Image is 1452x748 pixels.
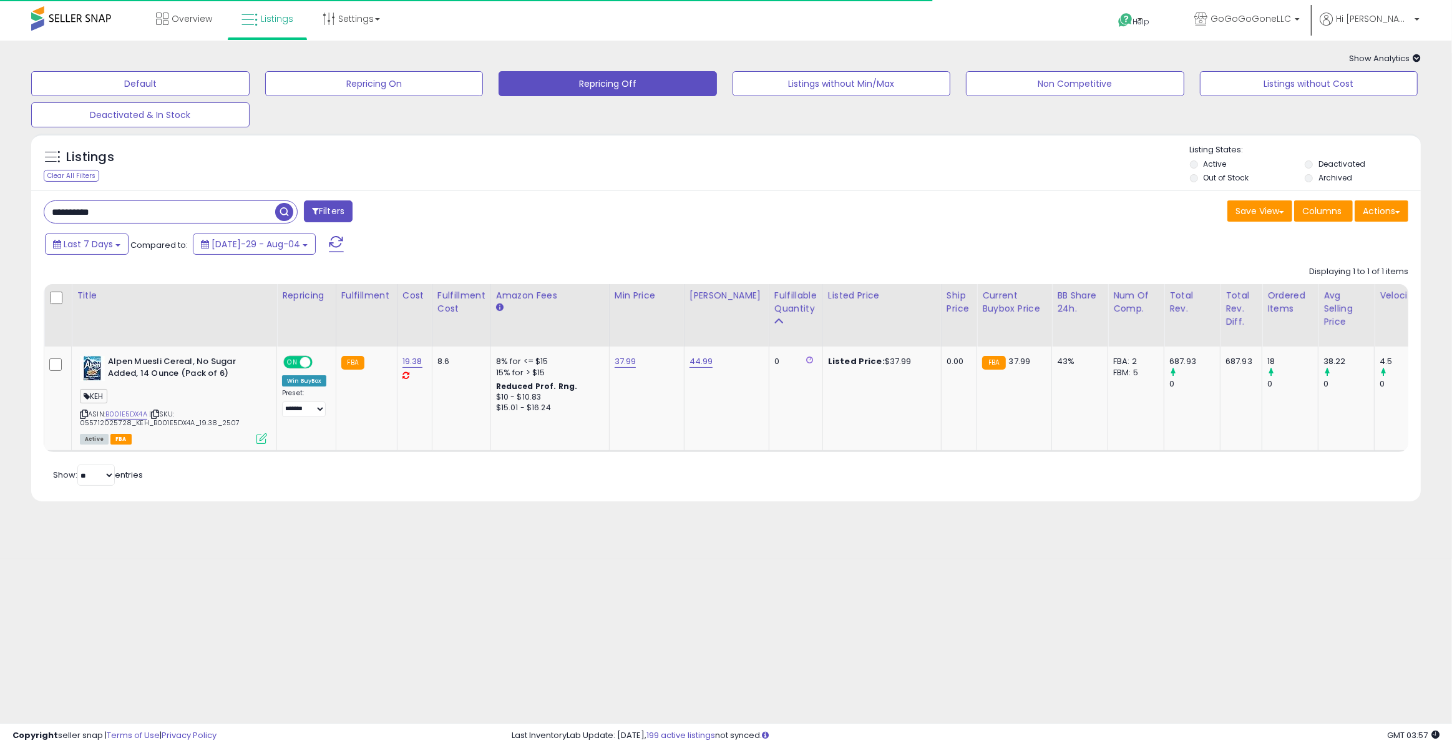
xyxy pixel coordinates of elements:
[1113,367,1154,378] div: FBM: 5
[499,71,717,96] button: Repricing Off
[80,389,107,403] span: KEH
[982,289,1046,315] div: Current Buybox Price
[982,356,1005,370] small: FBA
[77,289,271,302] div: Title
[615,355,636,368] a: 37.99
[496,403,600,413] div: $15.01 - $16.24
[1309,266,1408,278] div: Displaying 1 to 1 of 1 items
[1323,289,1369,328] div: Avg Selling Price
[80,409,240,428] span: | SKU: 055712025728_KEH_B001E5DX4A_19.38_2507
[212,238,300,250] span: [DATE]-29 - Aug-04
[341,289,392,302] div: Fulfillment
[774,356,813,367] div: 0
[44,170,99,182] div: Clear All Filters
[496,392,600,403] div: $10 - $10.83
[261,12,293,25] span: Listings
[1380,356,1430,367] div: 4.5
[437,356,481,367] div: 8.6
[689,355,713,368] a: 44.99
[1318,172,1352,183] label: Archived
[1227,200,1292,222] button: Save View
[1009,355,1031,367] span: 37.99
[1113,289,1159,315] div: Num of Comp.
[1169,378,1220,390] div: 0
[285,357,300,368] span: ON
[828,289,936,302] div: Listed Price
[966,71,1184,96] button: Non Competitive
[1057,289,1103,315] div: BB Share 24h.
[1323,378,1374,390] div: 0
[304,200,353,222] button: Filters
[172,12,212,25] span: Overview
[282,375,326,386] div: Win BuyBox
[1204,159,1227,169] label: Active
[1318,159,1365,169] label: Deactivated
[105,409,147,420] a: B001E5DX4A
[1108,3,1174,41] a: Help
[437,289,485,315] div: Fulfillment Cost
[1204,172,1249,183] label: Out of Stock
[53,469,143,481] span: Show: entries
[1323,356,1374,367] div: 38.22
[1267,356,1318,367] div: 18
[66,149,114,166] h5: Listings
[1294,200,1353,222] button: Columns
[80,356,267,443] div: ASIN:
[947,289,972,315] div: Ship Price
[1349,52,1421,64] span: Show Analytics
[108,356,260,382] b: Alpen Muesli Cereal, No Sugar Added, 14 Ounce (Pack of 6)
[1267,378,1318,390] div: 0
[1113,356,1154,367] div: FBA: 2
[80,356,105,381] img: 51P5yzRbX8L._SL40_.jpg
[31,71,250,96] button: Default
[1211,12,1291,25] span: GoGoGoGoneLLC
[282,389,326,417] div: Preset:
[1320,12,1420,41] a: Hi [PERSON_NAME]
[1169,356,1220,367] div: 687.93
[496,356,600,367] div: 8% for <= $15
[1267,289,1313,315] div: Ordered Items
[828,355,885,367] b: Listed Price:
[689,289,764,302] div: [PERSON_NAME]
[265,71,484,96] button: Repricing On
[774,289,817,315] div: Fulfillable Quantity
[402,289,427,302] div: Cost
[496,289,604,302] div: Amazon Fees
[1380,289,1425,302] div: Velocity
[947,356,967,367] div: 0.00
[615,289,679,302] div: Min Price
[64,238,113,250] span: Last 7 Days
[1380,378,1430,390] div: 0
[193,234,316,255] button: [DATE]-29 - Aug-04
[80,434,109,445] span: All listings currently available for purchase on Amazon
[311,357,331,368] span: OFF
[733,71,951,96] button: Listings without Min/Max
[341,356,364,370] small: FBA
[1336,12,1411,25] span: Hi [PERSON_NAME]
[31,102,250,127] button: Deactivated & In Stock
[1133,16,1150,27] span: Help
[1190,144,1421,156] p: Listing States:
[1302,205,1342,217] span: Columns
[496,367,600,378] div: 15% for > $15
[1169,289,1215,315] div: Total Rev.
[1118,12,1133,28] i: Get Help
[496,381,578,391] b: Reduced Prof. Rng.
[1225,289,1257,328] div: Total Rev. Diff.
[1355,200,1408,222] button: Actions
[402,355,422,368] a: 19.38
[45,234,129,255] button: Last 7 Days
[828,356,932,367] div: $37.99
[1225,356,1252,367] div: 687.93
[110,434,132,445] span: FBA
[282,289,331,302] div: Repricing
[1057,356,1098,367] div: 43%
[130,239,188,251] span: Compared to:
[1200,71,1418,96] button: Listings without Cost
[496,302,504,313] small: Amazon Fees.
